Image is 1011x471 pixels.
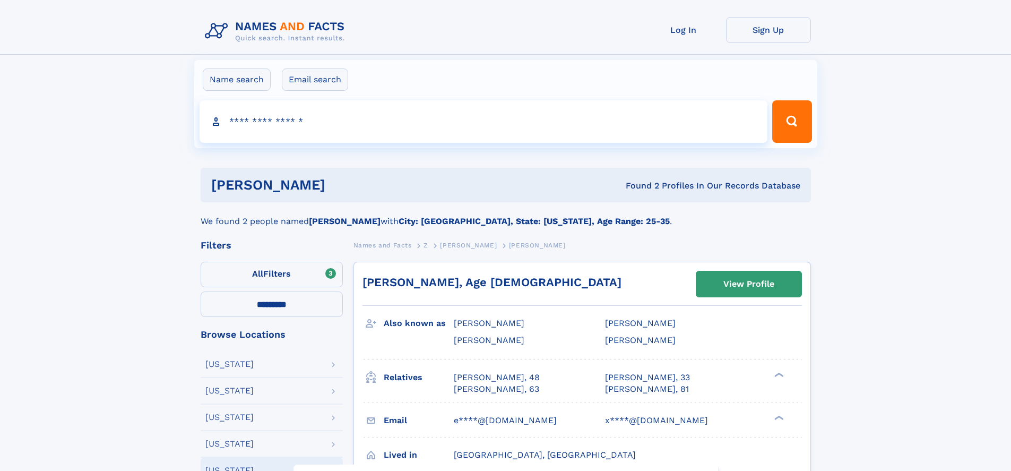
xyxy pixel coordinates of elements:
input: search input [200,100,768,143]
div: [US_STATE] [205,440,254,448]
div: ❯ [772,371,784,378]
span: Z [424,242,428,249]
h1: [PERSON_NAME] [211,178,476,192]
span: [PERSON_NAME] [454,318,524,328]
span: [PERSON_NAME] [509,242,566,249]
label: Filters [201,262,343,287]
a: Z [424,238,428,252]
h3: Relatives [384,369,454,387]
h3: Email [384,412,454,430]
div: [US_STATE] [205,360,254,369]
span: [PERSON_NAME] [454,335,524,345]
label: Name search [203,68,271,91]
a: [PERSON_NAME], 48 [454,372,540,383]
div: ❯ [772,414,784,421]
a: [PERSON_NAME], 63 [454,383,539,395]
b: [PERSON_NAME] [309,216,381,226]
span: [PERSON_NAME] [440,242,497,249]
h3: Also known as [384,314,454,332]
span: [PERSON_NAME] [605,335,676,345]
a: [PERSON_NAME], 81 [605,383,689,395]
span: All [252,269,263,279]
h3: Lived in [384,446,454,464]
a: Sign Up [726,17,811,43]
span: [GEOGRAPHIC_DATA], [GEOGRAPHIC_DATA] [454,450,636,460]
a: Log In [641,17,726,43]
button: Search Button [772,100,811,143]
b: City: [GEOGRAPHIC_DATA], State: [US_STATE], Age Range: 25-35 [399,216,670,226]
a: [PERSON_NAME], Age [DEMOGRAPHIC_DATA] [362,276,621,289]
a: [PERSON_NAME], 33 [605,372,690,383]
span: [PERSON_NAME] [605,318,676,328]
div: Browse Locations [201,330,343,339]
div: Filters [201,241,343,250]
a: Names and Facts [353,238,412,252]
div: View Profile [723,272,774,296]
label: Email search [282,68,348,91]
div: Found 2 Profiles In Our Records Database [476,180,800,192]
a: View Profile [696,271,801,297]
div: [US_STATE] [205,413,254,422]
img: Logo Names and Facts [201,17,353,46]
div: [US_STATE] [205,387,254,395]
div: We found 2 people named with . [201,202,811,228]
a: [PERSON_NAME] [440,238,497,252]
